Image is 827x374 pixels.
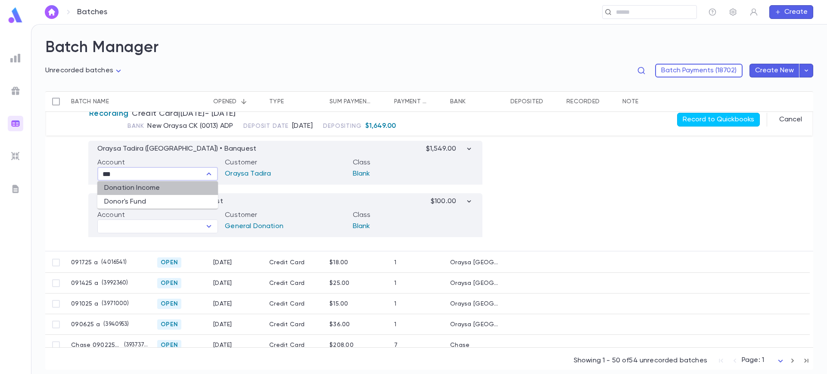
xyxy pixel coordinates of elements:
p: Oraysa Tadira ([GEOGRAPHIC_DATA]) • Banquest [97,145,256,153]
div: $15.00 [330,300,348,307]
div: Type [265,91,325,112]
div: $18.00 [330,259,348,266]
div: $208.00 [330,342,354,349]
div: 9/10/2025 [213,300,232,307]
p: 091025 a [71,300,98,307]
div: Oraysa Canada [450,321,502,328]
div: Opened [213,91,237,112]
p: $100.00 [431,197,473,206]
button: Close [203,168,215,180]
button: Record to Quickbooks [677,113,760,127]
div: Type [269,91,284,112]
span: Credit Card | [DATE] - [DATE] [132,109,236,118]
div: Bank [446,91,506,112]
p: Account [97,158,218,167]
div: Opened [209,91,265,112]
p: Batches [77,7,107,17]
div: Chase [450,342,469,349]
div: Sum payments [330,91,372,112]
button: Open [203,220,215,232]
button: Sort [466,95,479,108]
button: Sort [372,95,386,108]
p: Customer [225,158,345,167]
div: Credit Card [265,252,325,273]
p: Blank [353,167,473,181]
div: Deposited [506,91,562,112]
div: $36.00 [330,321,350,328]
img: imports_grey.530a8a0e642e233f2baf0ef88e8c9fcb.svg [10,151,21,161]
li: Donor's Fund [97,195,218,209]
div: 9/2/2025 [213,342,232,349]
div: Batch name [67,91,153,112]
p: Oraysa Tadira [225,167,345,181]
span: Deposit Date [243,123,289,130]
button: Sort [109,95,123,108]
p: Class [353,158,473,167]
li: Donation Income [97,181,218,195]
div: 1 [394,321,396,328]
img: batches_gradient.0a22e14384a92aa4cd678275c0c39cc4.svg [10,118,21,129]
div: Credit Card [265,314,325,335]
p: 091425 a [71,280,98,287]
button: Batch Payments (18702) [655,64,743,77]
button: Cancel [774,113,807,127]
button: Sort [638,95,652,108]
button: Sort [544,95,557,108]
button: Create New [749,64,799,77]
h2: Batch Manager [45,38,813,57]
div: Oraysa Canada [450,280,502,287]
p: ( 3937376 ) [121,341,149,349]
span: Bank [127,123,144,130]
p: New Oraysa CK (0013) ADP [147,122,233,130]
p: Showing 1 - 50 of 54 unrecorded batches [574,356,707,365]
div: Note [618,91,704,112]
div: Credit Card [265,273,325,294]
span: Depositing [323,123,361,130]
button: Create [769,5,813,19]
span: Unrecorded batches [45,67,113,74]
p: [DATE] [292,122,313,130]
div: 9/17/2025 [213,259,232,266]
span: Open [157,300,181,307]
img: reports_grey.c525e4749d1bce6a11f5fe2a8de1b229.svg [10,53,21,63]
div: Credit Card [265,294,325,314]
img: letters_grey.7941b92b52307dd3b8a917253454ce1c.svg [10,184,21,194]
span: Recording [89,109,128,118]
button: Sort [428,95,441,108]
img: campaigns_grey.99e729a5f7ee94e3726e6486bddda8f1.svg [10,86,21,96]
span: Open [157,321,181,328]
div: 1 [394,300,396,307]
div: 7 [394,342,398,349]
span: Open [157,259,181,266]
div: Payment qty [394,91,428,112]
p: Chase 090225 a [71,342,121,349]
div: Sum payments [325,91,390,112]
p: 091725 a [71,259,98,266]
div: 9/6/2025 [213,321,232,328]
p: General Donation [225,219,345,233]
p: Customer [225,211,345,219]
div: 9/14/2025 [213,280,232,287]
p: $1,549.00 [426,145,473,153]
div: Bank [450,91,466,112]
p: $1,649.00 [365,122,396,130]
p: ( 4016541 ) [98,258,127,267]
p: Blank [353,219,473,233]
img: home_white.a664292cf8c1dea59945f0da9f25487c.svg [47,9,57,15]
p: ( 3971000 ) [98,300,129,308]
p: Class [353,211,473,219]
p: ( 3940953 ) [100,320,129,329]
p: ( 3992360 ) [98,279,128,287]
span: Open [157,280,181,287]
span: Page: 1 [742,357,764,364]
div: 1 [394,259,396,266]
span: Open [157,342,181,349]
div: Batch name [71,91,109,112]
p: 090625 a [71,321,100,328]
div: Oraysa Canada [450,259,502,266]
div: Unrecorded batches [45,64,124,77]
p: Account [97,211,218,219]
div: Recorded [562,91,618,112]
div: Oraysa Canada [450,300,502,307]
button: Sort [284,95,298,108]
